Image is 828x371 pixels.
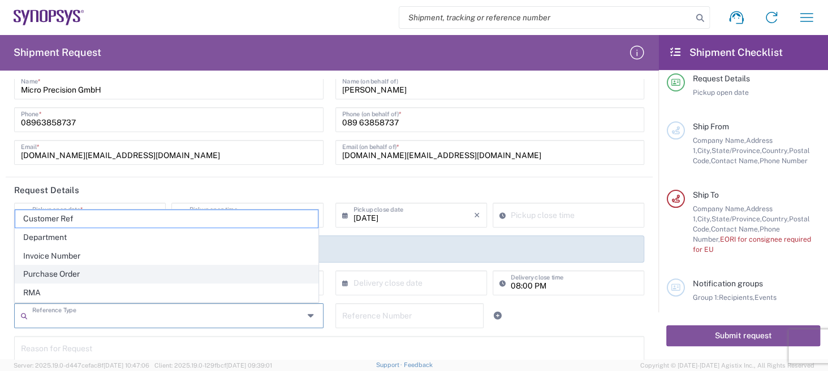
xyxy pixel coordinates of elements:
span: Contact Name, [711,225,760,233]
span: Customer Ref [15,210,318,228]
span: Group 1: [693,293,719,302]
span: Pickup open date [693,88,749,97]
span: Ship From [693,122,729,131]
span: Recipients, [719,293,754,302]
span: Invoice Number [15,247,318,265]
span: City, [697,146,711,155]
a: Support [376,361,404,368]
span: Purchase Order [15,265,318,283]
span: Contact Name, [711,156,760,165]
span: State/Province, [711,215,762,223]
span: [DATE] 09:39:01 [226,362,272,369]
span: Country, [762,146,789,155]
span: Department [15,229,318,246]
h2: Shipment Checklist [669,46,783,59]
span: Request Details [693,74,750,83]
h2: Request Details [14,185,79,196]
span: Company Name, [693,136,746,145]
span: [DATE] 10:47:06 [103,362,149,369]
span: Events [754,293,777,302]
span: City, [697,215,711,223]
span: Copyright © [DATE]-[DATE] Agistix Inc., All Rights Reserved [640,360,814,370]
span: Client: 2025.19.0-129fbcf [154,362,272,369]
span: EORI for consignee required for EU [693,235,811,254]
a: Add Reference [490,308,506,324]
span: Notification groups [693,279,763,288]
span: Phone Number [760,156,808,165]
span: Country, [762,215,789,223]
i: × [153,206,159,224]
span: RMA [15,284,318,302]
span: State/Province, [711,146,762,155]
a: Feedback [404,361,433,368]
input: Shipment, tracking or reference number [399,7,692,28]
h2: Shipment Request [14,46,101,59]
button: Submit request [666,325,820,346]
span: Server: 2025.19.0-d447cefac8f [14,362,149,369]
span: Ship To [693,190,719,199]
span: Company Name, [693,204,746,213]
i: × [474,206,480,224]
